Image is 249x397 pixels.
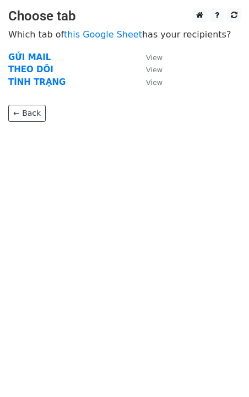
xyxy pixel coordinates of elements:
[8,8,241,24] h3: Choose tab
[146,78,163,87] small: View
[135,52,163,62] a: View
[8,77,66,87] a: TÌNH TRẠNG
[8,65,53,74] a: THEO DÕI
[8,29,241,40] p: Which tab of has your recipients?
[146,66,163,74] small: View
[135,77,163,87] a: View
[146,53,163,62] small: View
[135,65,163,74] a: View
[8,105,46,122] a: ← Back
[8,52,51,62] a: GỬI MAIL
[64,29,142,40] a: this Google Sheet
